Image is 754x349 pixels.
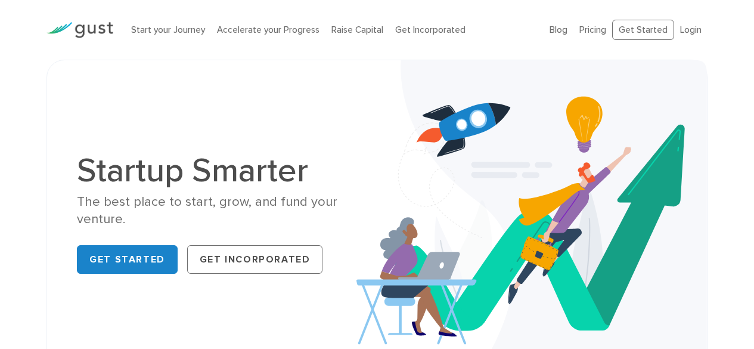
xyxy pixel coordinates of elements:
[77,154,368,187] h1: Startup Smarter
[77,245,178,274] a: Get Started
[395,24,466,35] a: Get Incorporated
[187,245,323,274] a: Get Incorporated
[77,193,368,228] div: The best place to start, grow, and fund your venture.
[612,20,674,41] a: Get Started
[131,24,205,35] a: Start your Journey
[331,24,383,35] a: Raise Capital
[46,22,113,38] img: Gust Logo
[550,24,567,35] a: Blog
[217,24,319,35] a: Accelerate your Progress
[579,24,606,35] a: Pricing
[680,24,702,35] a: Login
